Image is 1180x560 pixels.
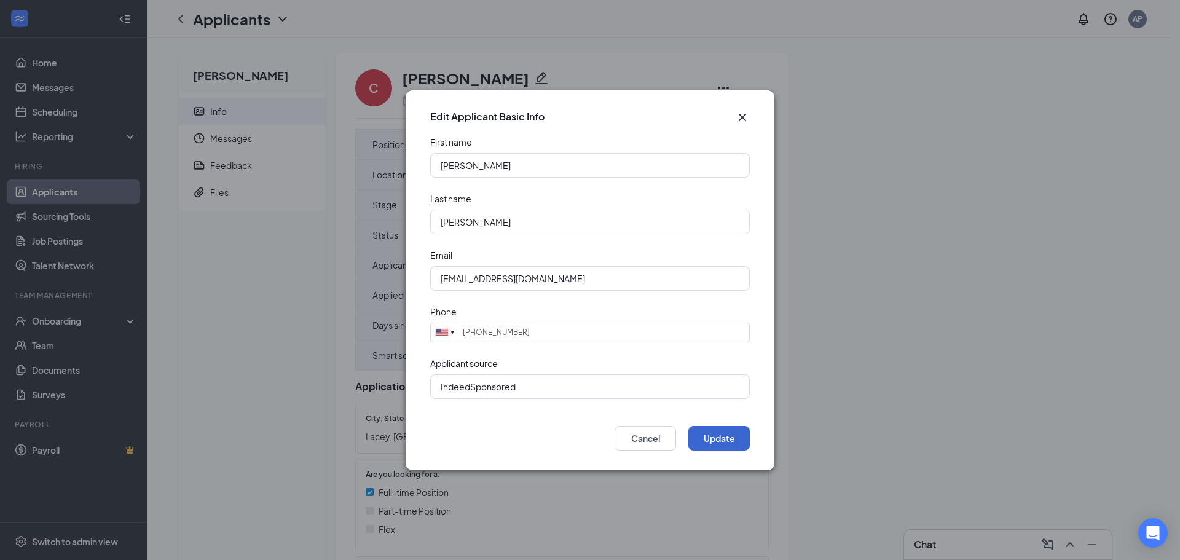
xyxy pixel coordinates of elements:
div: Applicant source [430,357,498,369]
div: Email [430,249,452,261]
svg: Cross [735,110,750,125]
div: First name [430,136,472,148]
button: Cancel [615,426,676,451]
button: Update [688,426,750,451]
div: Phone [430,306,457,318]
div: United States: +1 [431,323,459,342]
input: (201) 555-0123 [430,323,750,342]
input: Enter applicant email [430,266,750,291]
h3: Edit Applicant Basic Info [430,110,545,124]
div: Open Intercom Messenger [1138,518,1168,548]
input: Enter applicant first name [430,153,750,178]
input: Enter applicant last name [430,210,750,234]
button: Close [735,110,750,125]
input: Enter applicant source [430,374,750,399]
div: Last name [430,192,471,205]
